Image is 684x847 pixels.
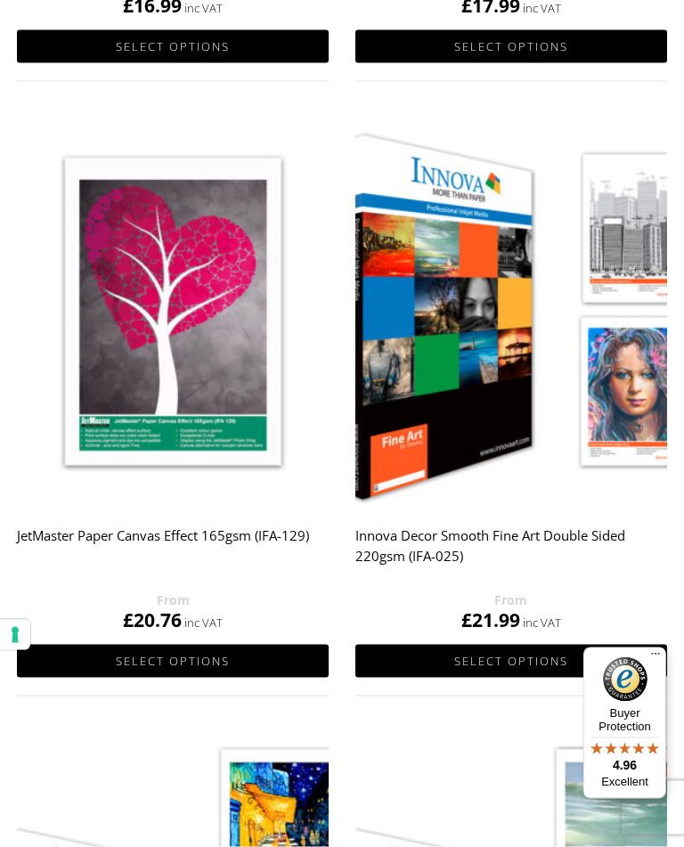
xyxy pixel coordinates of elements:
[645,647,666,669] button: Menu
[17,117,329,633] a: JetMaster Paper Canvas Effect 165gsm (IFA-129) £20.76
[461,607,472,632] span: £
[613,758,637,772] span: 4.96
[17,30,329,63] a: Select options for “Innova Decor Smooth 210gsm (IFA-024)”
[603,657,647,702] img: Trusted Shops Trustmark
[355,117,667,633] a: Innova Decor Smooth Fine Art Double Sided 220gsm (IFA-025) £21.99
[355,645,667,678] a: Select options for “Innova Decor Smooth Fine Art Double Sided 220gsm (IFA-025)”
[583,706,666,733] p: Buyer Protection
[583,647,666,799] button: Trusted Shops TrustmarkBuyer Protection4.96Excellent
[17,117,329,507] img: JetMaster Paper Canvas Effect 165gsm (IFA-129)
[355,117,667,507] img: Innova Decor Smooth Fine Art Double Sided 220gsm (IFA-025)
[461,607,520,632] bdi: 21.99
[355,30,667,63] a: Select options for “Innova Decor Watercolour Art 245gsm (IFA-023)”
[583,775,666,789] p: Excellent
[123,607,134,632] span: £
[17,645,329,678] a: Select options for “JetMaster Paper Canvas Effect 165gsm (IFA-129)”
[17,518,329,590] h2: JetMaster Paper Canvas Effect 165gsm (IFA-129)
[355,518,667,590] h2: Innova Decor Smooth Fine Art Double Sided 220gsm (IFA-025)
[123,607,182,632] bdi: 20.76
